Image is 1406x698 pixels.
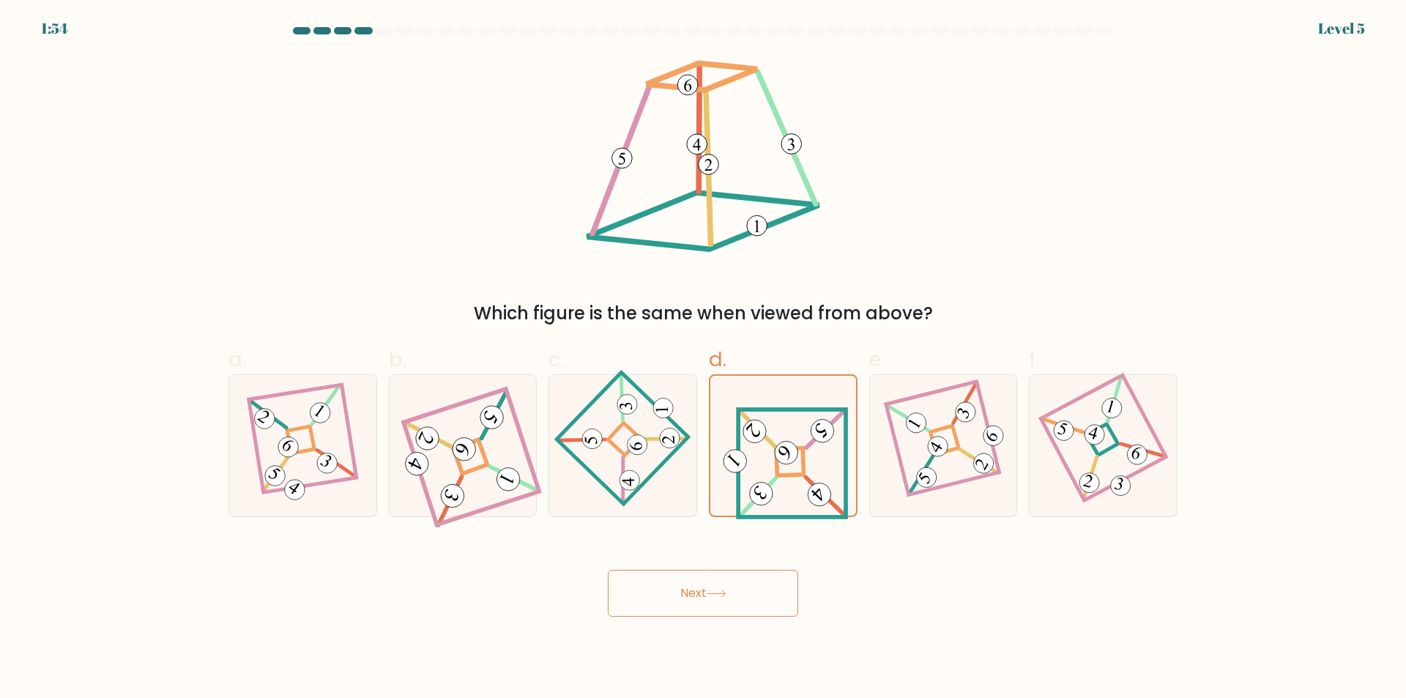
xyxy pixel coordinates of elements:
button: Next [608,570,798,617]
span: d. [709,345,726,374]
span: b. [389,345,406,374]
div: Which figure is the same when viewed from above? [237,300,1169,327]
div: Level 5 [1318,18,1365,40]
span: e. [869,345,885,374]
div: 1:54 [41,18,68,40]
span: c. [548,345,565,374]
span: a. [228,345,246,374]
span: f. [1029,345,1039,374]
